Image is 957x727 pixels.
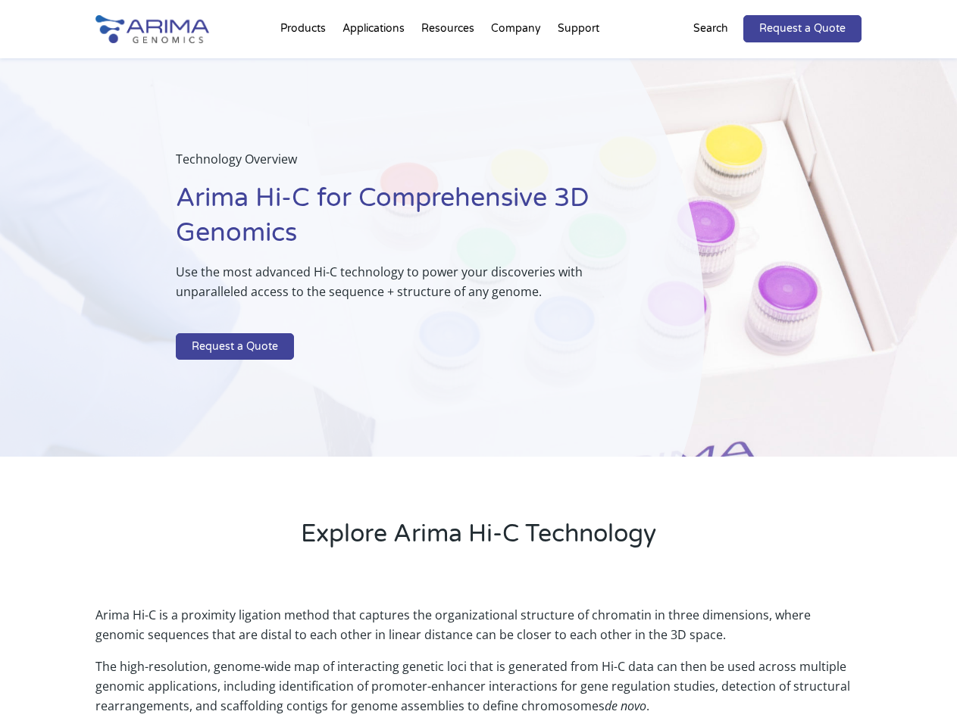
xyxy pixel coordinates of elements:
h2: Explore Arima Hi-C Technology [95,517,861,563]
p: Use the most advanced Hi-C technology to power your discoveries with unparalleled access to the s... [176,262,628,314]
i: de novo [605,697,646,714]
a: Request a Quote [176,333,294,360]
a: Request a Quote [743,15,862,42]
p: Technology Overview [176,149,628,181]
p: Arima Hi-C is a proximity ligation method that captures the organizational structure of chromatin... [95,605,861,657]
img: Arima-Genomics-logo [95,15,209,43]
p: Search [693,19,728,39]
h1: Arima Hi-C for Comprehensive 3D Genomics [176,181,628,262]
